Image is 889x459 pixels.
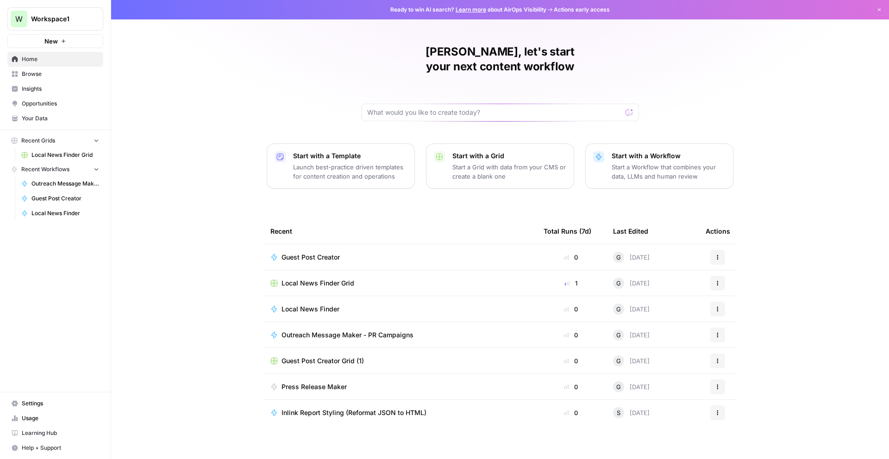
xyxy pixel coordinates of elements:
[22,444,99,452] span: Help + Support
[31,209,99,217] span: Local News Finder
[7,440,103,455] button: Help + Support
[17,206,103,221] a: Local News Finder
[7,111,103,126] a: Your Data
[7,134,103,148] button: Recent Grids
[31,151,99,159] span: Local News Finder Grid
[456,6,486,13] a: Learn more
[270,304,529,314] a: Local News Finder
[21,136,55,145] span: Recent Grids
[585,143,733,189] button: Start with a WorkflowStart a Workflow that combines your data, LLMs and human review
[616,279,621,288] span: G
[544,408,598,417] div: 0
[7,162,103,176] button: Recent Workflows
[613,252,650,263] div: [DATE]
[282,330,413,340] span: Outreach Message Maker - PR Campaigns
[706,218,730,244] div: Actions
[270,279,529,288] a: Local News Finder Grid
[7,396,103,411] a: Settings
[17,176,103,191] a: Outreach Message Maker - PR Campaigns
[544,218,591,244] div: Total Runs (7d)
[17,148,103,162] a: Local News Finder Grid
[293,151,407,161] p: Start with a Template
[267,143,415,189] button: Start with a TemplateLaunch best-practice driven templates for content creation and operations
[31,180,99,188] span: Outreach Message Maker - PR Campaigns
[31,194,99,203] span: Guest Post Creator
[22,414,99,422] span: Usage
[21,165,69,174] span: Recent Workflows
[612,162,726,181] p: Start a Workflow that combines your data, LLMs and human review
[544,382,598,391] div: 0
[7,81,103,96] a: Insights
[613,304,650,315] div: [DATE]
[361,44,639,74] h1: [PERSON_NAME], let's start your next content workflow
[17,191,103,206] a: Guest Post Creator
[270,408,529,417] a: Inlink Report Styling (Reformat JSON to HTML)
[544,279,598,288] div: 1
[282,279,354,288] span: Local News Finder Grid
[282,408,426,417] span: Inlink Report Styling (Reformat JSON to HTML)
[7,7,103,31] button: Workspace: Workspace1
[613,329,650,341] div: [DATE]
[22,114,99,123] span: Your Data
[22,85,99,93] span: Insights
[282,382,347,391] span: Press Release Maker
[22,70,99,78] span: Browse
[612,151,726,161] p: Start with a Workflow
[270,218,529,244] div: Recent
[270,330,529,340] a: Outreach Message Maker - PR Campaigns
[44,37,58,46] span: New
[282,304,339,314] span: Local News Finder
[616,356,621,366] span: G
[270,356,529,366] a: Guest Post Creator Grid (1)
[554,6,610,14] span: Actions early access
[616,253,621,262] span: G
[270,253,529,262] a: Guest Post Creator
[544,304,598,314] div: 0
[270,382,529,391] a: Press Release Maker
[452,151,566,161] p: Start with a Grid
[544,330,598,340] div: 0
[22,399,99,408] span: Settings
[282,253,340,262] span: Guest Post Creator
[617,408,620,417] span: S
[293,162,407,181] p: Launch best-practice driven templates for content creation and operations
[7,426,103,440] a: Learning Hub
[452,162,566,181] p: Start a Grid with data from your CMS or create a blank one
[616,330,621,340] span: G
[613,355,650,366] div: [DATE]
[7,96,103,111] a: Opportunities
[544,356,598,366] div: 0
[613,407,650,418] div: [DATE]
[15,13,23,25] span: W
[7,34,103,48] button: New
[426,143,574,189] button: Start with a GridStart a Grid with data from your CMS or create a blank one
[7,67,103,81] a: Browse
[22,99,99,108] span: Opportunities
[367,108,622,117] input: What would you like to create today?
[22,55,99,63] span: Home
[613,381,650,392] div: [DATE]
[616,382,621,391] span: G
[7,411,103,426] a: Usage
[390,6,546,14] span: Ready to win AI search? about AirOps Visibility
[544,253,598,262] div: 0
[613,218,648,244] div: Last Edited
[31,14,87,24] span: Workspace1
[613,278,650,289] div: [DATE]
[7,52,103,67] a: Home
[616,304,621,314] span: G
[22,429,99,437] span: Learning Hub
[282,356,364,366] span: Guest Post Creator Grid (1)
